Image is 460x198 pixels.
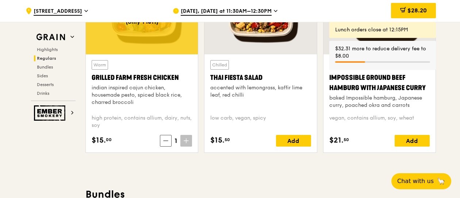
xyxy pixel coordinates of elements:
[210,114,311,129] div: low carb, vegan, spicy
[92,135,106,146] span: $15.
[210,60,229,70] div: Chilled
[37,47,58,52] span: Highlights
[397,177,434,186] span: Chat with us
[106,137,112,143] span: 00
[344,137,349,143] span: 50
[92,60,108,70] div: Warm
[335,45,430,60] div: $32.31 more to reduce delivery fee to $8.00
[210,73,311,83] div: Thai Fiesta Salad
[437,177,445,186] span: 🦙
[181,8,272,16] span: [DATE], [DATE] at 11:30AM–12:30PM
[329,114,430,129] div: vegan, contains allium, soy, wheat
[329,94,430,109] div: baked Impossible hamburg, Japanese curry, poached okra and carrots
[225,137,230,143] span: 50
[37,65,53,70] span: Bundles
[210,84,311,99] div: accented with lemongrass, kaffir lime leaf, red chilli
[391,173,451,189] button: Chat with us🦙
[37,73,48,78] span: Sides
[34,8,82,16] span: [STREET_ADDRESS]
[92,84,192,106] div: indian inspired cajun chicken, housemade pesto, spiced black rice, charred broccoli
[329,135,344,146] span: $21.
[407,7,427,14] span: $28.20
[92,114,192,129] div: high protein, contains allium, dairy, nuts, soy
[37,56,56,61] span: Regulars
[92,73,192,83] div: Grilled Farm Fresh Chicken
[276,135,311,147] div: Add
[335,26,430,34] div: Lunch orders close at 12:15PM
[34,105,68,121] img: Ember Smokery web logo
[395,135,430,147] div: Add
[34,31,68,44] img: Grain web logo
[329,73,430,93] div: Impossible Ground Beef Hamburg with Japanese Curry
[210,135,225,146] span: $15.
[37,91,49,96] span: Drinks
[172,136,180,146] span: 1
[37,82,54,87] span: Desserts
